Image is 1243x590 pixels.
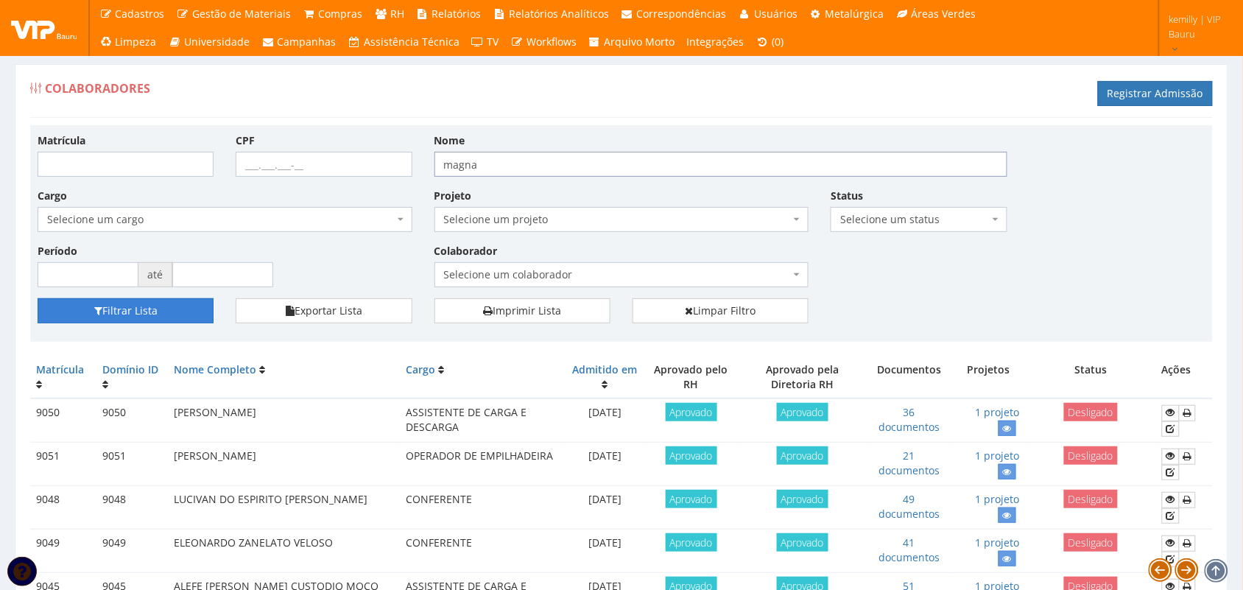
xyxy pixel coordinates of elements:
span: Desligado [1064,533,1118,552]
a: 41 documentos [878,535,940,564]
span: Correspondências [637,7,727,21]
span: kemilly | VIP Bauru [1169,12,1224,41]
td: [DATE] [566,486,644,530]
label: Cargo [38,189,67,203]
td: 9051 [30,443,96,486]
span: Relatórios Analíticos [509,7,609,21]
a: Cargo [406,362,435,376]
td: OPERADOR DE EMPILHADEIRA [400,443,566,486]
span: Aprovado [777,490,828,508]
label: Projeto [434,189,472,203]
th: Status [1026,357,1156,398]
td: 9050 [30,398,96,443]
a: 1 projeto [976,535,1020,549]
a: Limpar Filtro [633,298,809,323]
span: até [138,262,172,287]
label: Colaborador [434,244,498,259]
label: Período [38,244,77,259]
a: Imprimir Lista [434,298,610,323]
a: 1 projeto [976,492,1020,506]
td: 9049 [30,530,96,573]
button: Exportar Lista [236,298,412,323]
td: [DATE] [566,530,644,573]
span: Compras [319,7,363,21]
a: 49 documentos [878,492,940,521]
a: 21 documentos [878,449,940,477]
span: Workflows [527,35,577,49]
span: Aprovado [777,446,828,465]
span: Selecione um status [840,212,988,227]
a: TV [465,28,505,56]
a: Universidade [163,28,256,56]
span: Universidade [184,35,250,49]
td: [DATE] [566,443,644,486]
a: 36 documentos [878,405,940,434]
a: Arquivo Morto [582,28,681,56]
span: Selecione um status [831,207,1007,232]
span: Usuários [754,7,797,21]
a: Assistência Técnica [342,28,466,56]
span: Colaboradores [45,80,150,96]
a: 1 projeto [976,405,1020,419]
td: LUCIVAN DO ESPIRITO [PERSON_NAME] [168,486,401,530]
th: Documentos [867,357,951,398]
span: Desligado [1064,490,1118,508]
span: Aprovado [777,403,828,421]
button: Filtrar Lista [38,298,214,323]
td: 9051 [96,443,168,486]
span: Selecione um cargo [47,212,394,227]
span: Relatórios [432,7,482,21]
span: Selecione um colaborador [434,262,809,287]
span: Gestão de Materiais [192,7,291,21]
label: CPF [236,133,255,148]
span: Selecione um cargo [38,207,412,232]
span: Selecione um projeto [434,207,809,232]
label: Nome [434,133,465,148]
th: Ações [1156,357,1213,398]
span: Assistência Técnica [364,35,459,49]
a: Workflows [505,28,583,56]
span: Arquivo Morto [605,35,675,49]
a: Integrações [681,28,750,56]
td: [PERSON_NAME] [168,443,401,486]
span: Limpeza [116,35,157,49]
span: Integrações [687,35,744,49]
td: 9048 [30,486,96,530]
span: Aprovado [666,533,717,552]
a: Domínio ID [102,362,158,376]
span: Aprovado [666,490,717,508]
span: Selecione um projeto [444,212,791,227]
th: Aprovado pela Diretoria RH [738,357,867,398]
span: Campanhas [278,35,337,49]
span: TV [487,35,499,49]
span: Aprovado [666,403,717,421]
td: 9048 [96,486,168,530]
span: RH [390,7,404,21]
span: Desligado [1064,446,1118,465]
a: Registrar Admissão [1098,81,1213,106]
td: 9049 [96,530,168,573]
a: 1 projeto [976,449,1020,463]
span: Metalúrgica [825,7,884,21]
span: Áreas Verdes [912,7,976,21]
td: CONFERENTE [400,486,566,530]
label: Status [831,189,863,203]
a: Campanhas [256,28,342,56]
td: 9050 [96,398,168,443]
td: CONFERENTE [400,530,566,573]
td: [DATE] [566,398,644,443]
td: ASSISTENTE DE CARGA E DESCARGA [400,398,566,443]
label: Matrícula [38,133,85,148]
span: (0) [772,35,784,49]
span: Cadastros [116,7,165,21]
th: Aprovado pelo RH [644,357,738,398]
a: Nome Completo [174,362,256,376]
td: [PERSON_NAME] [168,398,401,443]
a: Admitido em [573,362,638,376]
td: ELEONARDO ZANELATO VELOSO [168,530,401,573]
span: Desligado [1064,403,1118,421]
th: Projetos [951,357,1025,398]
span: Aprovado [666,446,717,465]
a: (0) [750,28,790,56]
input: ___.___.___-__ [236,152,412,177]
